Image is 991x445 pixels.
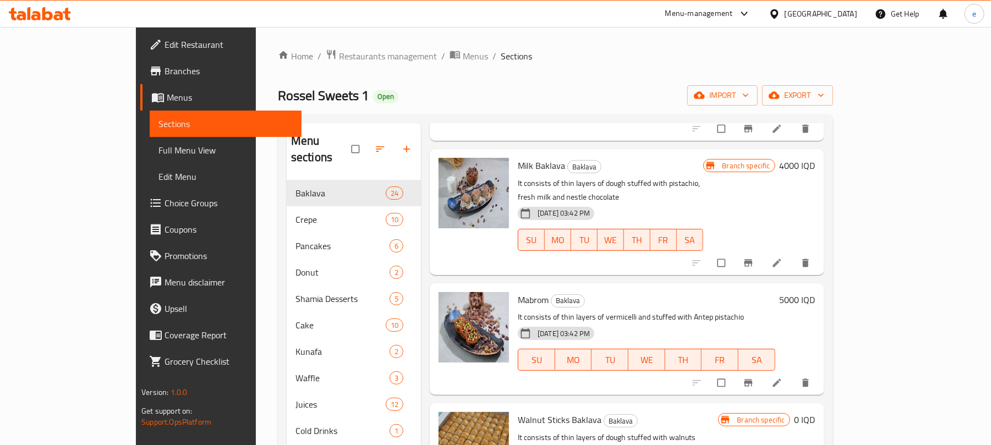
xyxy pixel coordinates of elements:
[711,372,734,393] span: Select to update
[140,243,302,269] a: Promotions
[150,137,302,163] a: Full Menu View
[551,294,584,307] span: Baklava
[665,349,702,371] button: TH
[317,50,321,63] li: /
[165,64,293,78] span: Branches
[386,318,403,332] div: items
[287,180,421,206] div: Baklava24
[795,412,815,427] h6: 0 IQD
[596,352,624,368] span: TU
[295,424,390,437] div: Cold Drinks
[295,186,386,200] span: Baklava
[295,318,386,332] span: Cake
[518,157,565,174] span: Milk Baklava
[736,371,763,395] button: Branch-specific-item
[972,8,976,20] span: e
[793,251,820,275] button: delete
[576,232,593,248] span: TU
[439,158,509,228] img: Milk Baklava
[390,373,403,383] span: 3
[386,186,403,200] div: items
[295,345,390,358] div: Kunafa
[386,398,403,411] div: items
[390,239,403,252] div: items
[278,83,369,108] span: Rossel Sweets 1
[628,232,646,248] span: TH
[141,404,192,418] span: Get support on:
[287,206,421,233] div: Crepe10
[390,426,403,436] span: 1
[624,229,650,251] button: TH
[628,349,665,371] button: WE
[390,241,403,251] span: 6
[555,349,592,371] button: MO
[287,338,421,365] div: Kunafa2
[463,50,488,63] span: Menus
[518,411,601,428] span: Walnut Sticks Baklava
[140,269,302,295] a: Menu disclaimer
[386,188,403,199] span: 24
[706,352,734,368] span: FR
[165,249,293,262] span: Promotions
[518,229,545,251] button: SU
[743,352,771,368] span: SA
[158,170,293,183] span: Edit Menu
[140,190,302,216] a: Choice Groups
[287,233,421,259] div: Pancakes6
[167,91,293,104] span: Menus
[287,391,421,417] div: Juices12
[140,295,302,322] a: Upsell
[386,320,403,331] span: 10
[390,371,403,384] div: items
[604,415,637,427] span: Baklava
[771,123,785,134] a: Edit menu item
[165,302,293,315] span: Upsell
[345,139,368,160] span: Select all sections
[450,49,488,63] a: Menus
[736,117,763,141] button: Branch-specific-item
[395,137,421,161] button: Add section
[567,160,601,173] div: Baklava
[295,239,390,252] div: Pancakes
[150,163,302,190] a: Edit Menu
[670,352,698,368] span: TH
[711,252,734,273] span: Select to update
[295,371,390,384] span: Waffle
[295,213,386,226] span: Crepe
[793,371,820,395] button: delete
[295,398,386,411] span: Juices
[287,259,421,285] div: Donut2
[523,352,551,368] span: SU
[518,310,775,324] p: It consists of thin layers of vermicelli and stuffed with Antep pistachio
[390,266,403,279] div: items
[771,89,824,102] span: export
[523,232,540,248] span: SU
[390,347,403,357] span: 2
[771,377,785,388] a: Edit menu item
[373,92,398,101] span: Open
[687,85,758,106] button: import
[295,292,390,305] span: Shamia Desserts
[785,8,857,20] div: [GEOGRAPHIC_DATA]
[592,349,628,371] button: TU
[390,292,403,305] div: items
[762,85,833,106] button: export
[501,50,532,63] span: Sections
[386,213,403,226] div: items
[518,431,718,444] p: It consists of thin layers of dough stuffed with walnuts
[287,365,421,391] div: Waffle3
[718,161,775,171] span: Branch specific
[518,292,549,308] span: Mabrom
[390,345,403,358] div: items
[368,137,395,161] span: Sort sections
[140,322,302,348] a: Coverage Report
[518,177,703,204] p: It consists of thin layers of dough stuffed with pistachio, fresh milk and nestle chocolate
[533,328,594,339] span: [DATE] 03:42 PM
[738,349,775,371] button: SA
[140,348,302,375] a: Grocery Checklist
[441,50,445,63] li: /
[439,292,509,362] img: Mabrom
[702,349,738,371] button: FR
